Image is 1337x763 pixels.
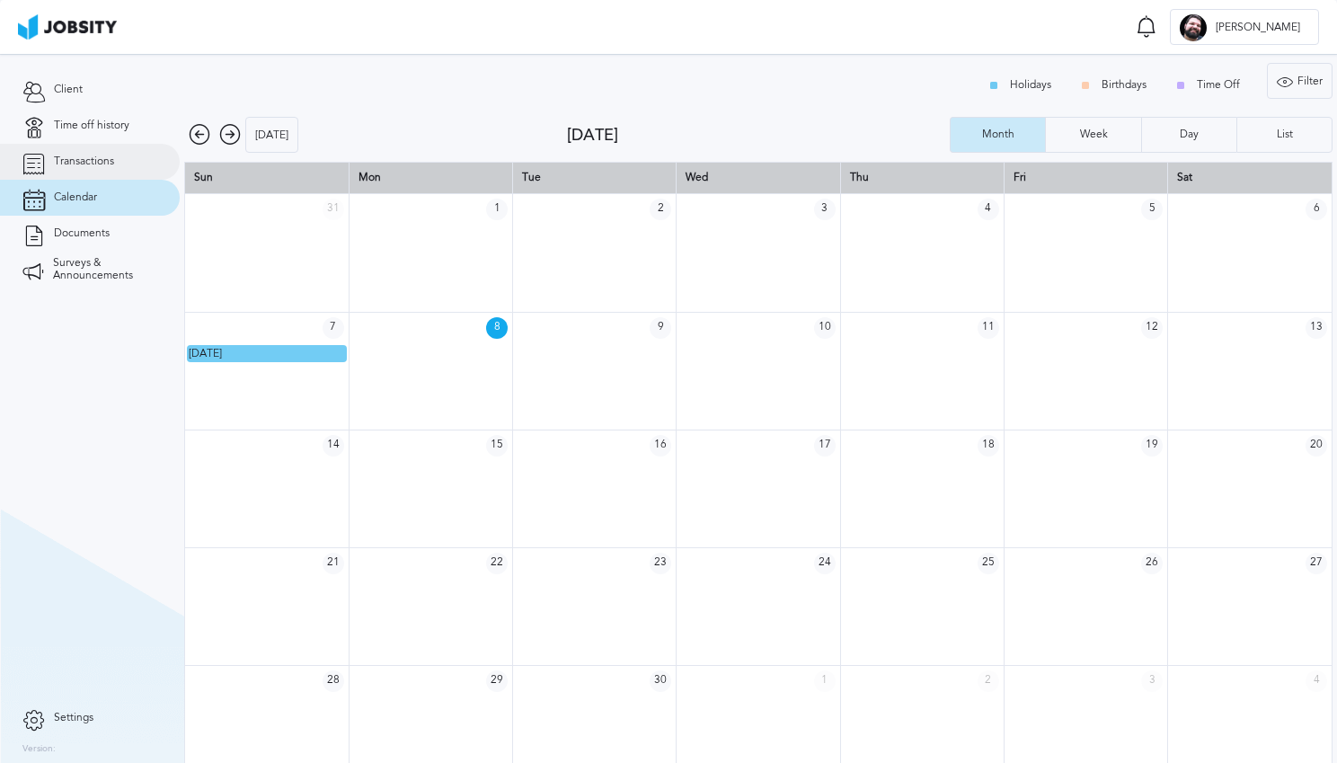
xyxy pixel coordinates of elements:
div: Day [1171,129,1208,141]
span: 3 [814,199,836,220]
span: 12 [1141,317,1163,339]
span: 17 [814,435,836,457]
span: 1 [486,199,508,220]
div: List [1268,129,1302,141]
span: Sun [194,171,213,183]
span: 21 [323,553,344,574]
span: Tue [522,171,541,183]
span: Mon [359,171,381,183]
button: [DATE] [245,117,298,153]
span: Surveys & Announcements [53,257,157,282]
span: 11 [978,317,999,339]
span: 25 [978,553,999,574]
span: 3 [1141,670,1163,692]
span: 2 [978,670,999,692]
div: [DATE] [567,126,950,145]
span: 8 [486,317,508,339]
span: 7 [323,317,344,339]
div: Week [1071,129,1117,141]
span: 24 [814,553,836,574]
button: Day [1141,117,1236,153]
span: 5 [1141,199,1163,220]
span: Calendar [54,191,97,204]
div: [DATE] [246,118,297,154]
span: Time off history [54,120,129,132]
span: 4 [1306,670,1327,692]
button: L[PERSON_NAME] [1170,9,1319,45]
div: Month [973,129,1023,141]
span: 27 [1306,553,1327,574]
span: 22 [486,553,508,574]
span: 18 [978,435,999,457]
span: Sat [1177,171,1192,183]
button: List [1236,117,1333,153]
span: 14 [323,435,344,457]
span: Fri [1014,171,1026,183]
span: 20 [1306,435,1327,457]
span: 19 [1141,435,1163,457]
span: Thu [850,171,869,183]
span: 31 [323,199,344,220]
button: Filter [1267,63,1333,99]
span: 26 [1141,553,1163,574]
span: 23 [650,553,671,574]
span: 16 [650,435,671,457]
span: 4 [978,199,999,220]
label: Version: [22,744,56,755]
span: 30 [650,670,671,692]
img: ab4bad089aa723f57921c736e9817d99.png [18,14,117,40]
span: 10 [814,317,836,339]
div: L [1180,14,1207,41]
span: [DATE] [189,347,222,359]
button: Month [950,117,1045,153]
span: 28 [323,670,344,692]
span: 2 [650,199,671,220]
span: 9 [650,317,671,339]
span: [PERSON_NAME] [1207,22,1309,34]
span: Client [54,84,83,96]
span: 13 [1306,317,1327,339]
span: Transactions [54,155,114,168]
span: 15 [486,435,508,457]
span: Documents [54,227,110,240]
span: 29 [486,670,508,692]
span: 1 [814,670,836,692]
button: Week [1045,117,1140,153]
span: 6 [1306,199,1327,220]
span: Wed [686,171,708,183]
div: Filter [1268,64,1332,100]
span: Settings [54,712,93,724]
